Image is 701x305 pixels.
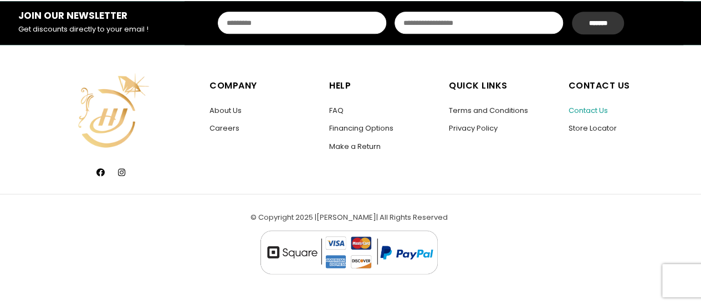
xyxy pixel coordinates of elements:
h5: Contact Us [569,78,678,94]
a: [PERSON_NAME] [316,212,376,223]
a: Careers [209,123,239,133]
a: Terms and Conditions [449,105,528,116]
h5: Help [329,78,438,94]
a: Privacy Policy [449,123,498,133]
h5: Company [209,78,318,94]
a: Financing Options [329,123,393,133]
img: logo_footer [260,230,438,275]
a: Store Locator [569,123,617,133]
p: Get discounts directly to your email ! [18,23,170,36]
a: Make a Return [329,141,381,152]
div: © Copyright 2025 | | All Rights Reserved [17,212,682,289]
a: About Us [209,105,242,116]
a: Contact Us [569,105,608,116]
h5: Quick Links [449,78,557,94]
strong: JOIN OUR NEWSLETTER [18,9,127,22]
img: HJiconWeb-05 [67,67,155,154]
a: FAQ [329,105,344,116]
